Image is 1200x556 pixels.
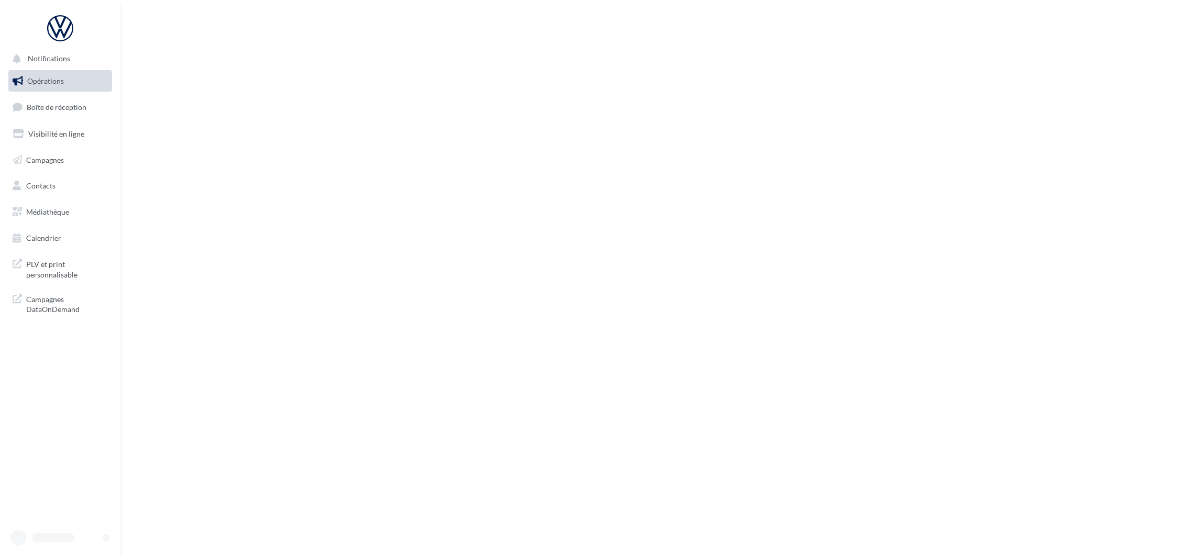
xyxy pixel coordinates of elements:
[6,123,114,145] a: Visibilité en ligne
[6,149,114,171] a: Campagnes
[6,175,114,197] a: Contacts
[6,288,114,319] a: Campagnes DataOnDemand
[26,207,69,216] span: Médiathèque
[6,201,114,223] a: Médiathèque
[26,233,61,242] span: Calendrier
[27,103,86,112] span: Boîte de réception
[26,155,64,164] span: Campagnes
[6,253,114,284] a: PLV et print personnalisable
[28,54,70,63] span: Notifications
[6,227,114,249] a: Calendrier
[28,129,84,138] span: Visibilité en ligne
[6,96,114,118] a: Boîte de réception
[27,76,64,85] span: Opérations
[26,257,108,280] span: PLV et print personnalisable
[26,181,55,190] span: Contacts
[6,70,114,92] a: Opérations
[26,292,108,315] span: Campagnes DataOnDemand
